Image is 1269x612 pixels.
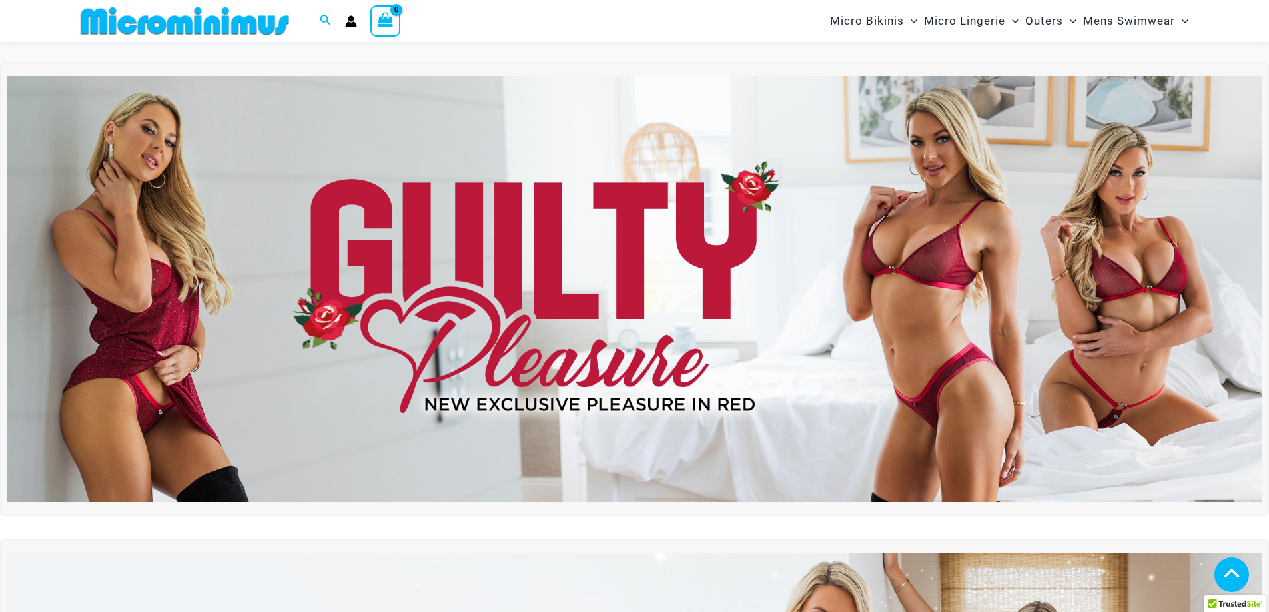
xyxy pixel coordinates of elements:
span: Micro Bikinis [830,4,904,38]
a: Search icon link [320,13,332,29]
img: MM SHOP LOGO FLAT [75,6,294,36]
span: Menu Toggle [904,4,917,38]
a: OutersMenu ToggleMenu Toggle [1022,4,1080,38]
span: Menu Toggle [1005,4,1019,38]
span: Mens Swimwear [1083,4,1175,38]
img: Guilty Pleasures Red Lingerie [7,76,1262,502]
a: Account icon link [345,15,357,27]
a: View Shopping Cart, empty [370,5,401,36]
span: Micro Lingerie [924,4,1005,38]
a: Micro LingerieMenu ToggleMenu Toggle [921,4,1022,38]
span: Menu Toggle [1063,4,1076,38]
span: Outers [1025,4,1063,38]
span: Menu Toggle [1175,4,1188,38]
a: Micro BikinisMenu ToggleMenu Toggle [827,4,921,38]
a: Mens SwimwearMenu ToggleMenu Toggle [1080,4,1192,38]
nav: Site Navigation [825,2,1194,40]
